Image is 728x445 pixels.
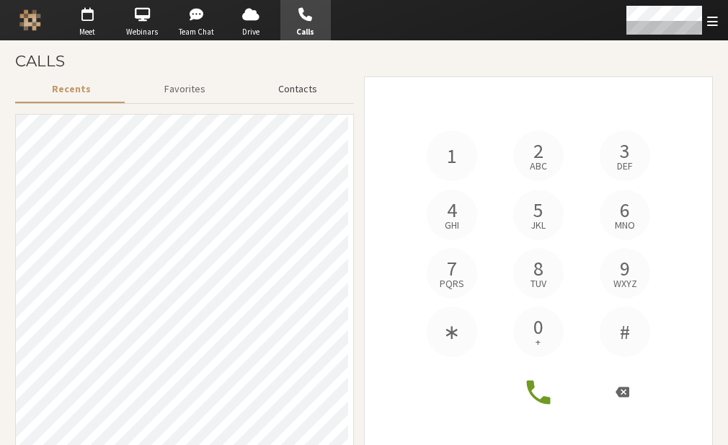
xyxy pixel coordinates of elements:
h4: Phone number [412,87,665,131]
span: 3 [620,141,630,161]
button: # [600,307,650,357]
button: 2abc [513,131,564,181]
span: ghi [445,220,459,230]
span: Team Chat [172,26,222,38]
span: mno [615,220,635,230]
span: 8 [533,258,543,278]
span: 0 [533,317,543,337]
button: 0+ [513,307,564,357]
span: abc [530,161,547,171]
span: Webinars [117,26,167,38]
span: wxyz [613,278,637,288]
span: 6 [620,200,630,220]
span: pqrs [440,278,464,288]
button: Recents [15,76,128,102]
span: 9 [620,258,630,278]
span: 4 [447,200,457,220]
span: 5 [533,200,543,220]
span: # [620,322,630,342]
span: jkl [531,220,546,230]
button: 1 [427,131,477,181]
button: 6mno [600,190,650,240]
button: ∗ [427,307,477,357]
span: def [617,161,633,171]
button: Contacts [241,76,354,102]
button: 9wxyz [600,248,650,299]
img: Iotum [19,9,41,31]
span: Meet [62,26,112,38]
span: Drive [226,26,276,38]
span: 7 [447,258,457,278]
button: 8tuv [513,248,564,299]
span: 1 [447,146,457,166]
button: 5jkl [513,190,564,240]
button: 7pqrs [427,248,477,299]
button: 3def [600,131,650,181]
span: + [536,337,541,347]
span: 2 [533,141,543,161]
span: tuv [531,278,546,288]
button: 4ghi [427,190,477,240]
h3: Calls [15,53,713,69]
button: Favorites [128,76,242,102]
span: Calls [280,26,331,38]
span: ∗ [443,322,460,342]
